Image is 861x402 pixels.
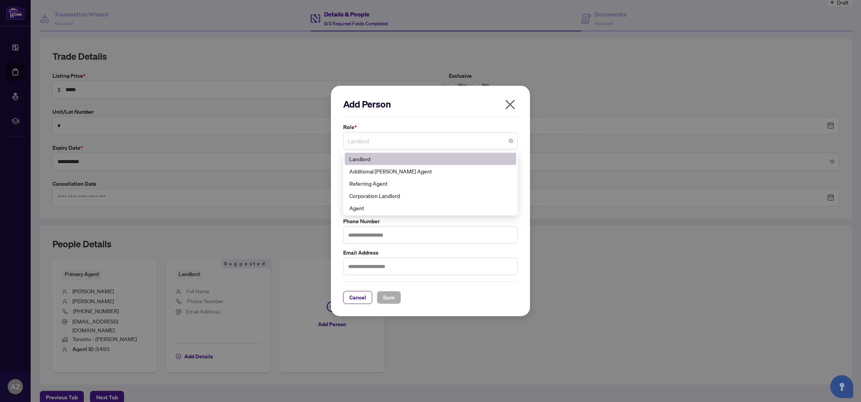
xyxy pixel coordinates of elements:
button: Cancel [343,291,372,304]
div: Referring Agent [345,177,516,190]
div: Agent [349,204,512,212]
button: Save [377,291,401,304]
span: close-circle [509,139,513,143]
span: close [504,98,516,111]
div: Agent [345,202,516,214]
button: Open asap [830,375,853,398]
label: Role [343,123,518,131]
div: Landlord [349,155,512,163]
span: Cancel [349,291,366,304]
label: Email Address [343,248,518,257]
div: Additional RAHR Agent [345,165,516,177]
h2: Add Person [343,98,518,110]
label: Phone Number [343,217,518,226]
span: Landlord [348,134,513,148]
div: Landlord [345,153,516,165]
div: Corporation Landlord [349,191,512,200]
div: Corporation Landlord [345,190,516,202]
div: Referring Agent [349,179,512,188]
div: Additional [PERSON_NAME] Agent [349,167,512,175]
